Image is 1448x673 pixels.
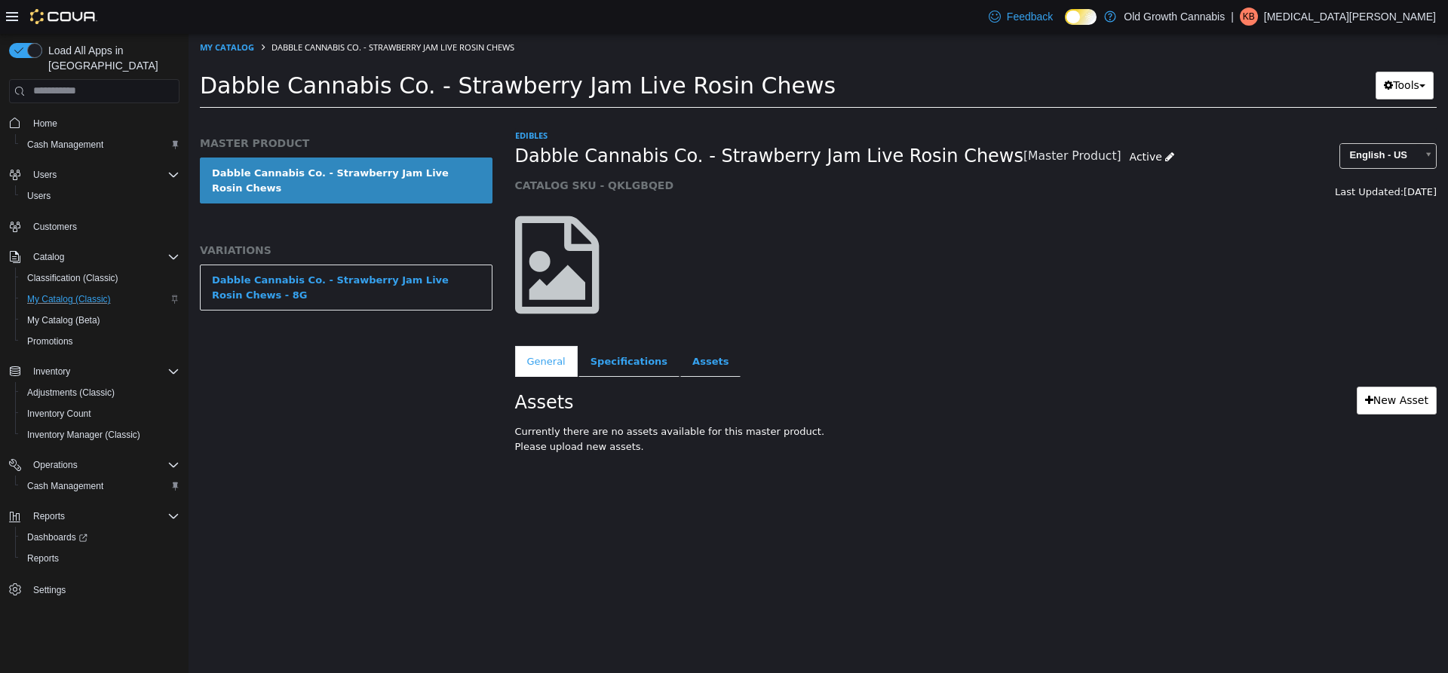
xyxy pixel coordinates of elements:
span: Adjustments (Classic) [27,387,115,399]
button: My Catalog (Beta) [15,310,186,331]
img: Cova [30,9,97,24]
button: Cash Management [15,134,186,155]
span: Dark Mode [1065,25,1066,26]
button: Adjustments (Classic) [15,382,186,403]
button: Tools [1187,38,1245,66]
span: Feedback [1007,9,1053,24]
span: Active [941,117,974,129]
a: Promotions [21,332,79,350]
button: Operations [27,456,84,474]
a: Users [21,187,57,205]
span: Dashboards [21,528,179,546]
span: Dabble Cannabis Co. - Strawberry Jam Live Rosin Chews [327,111,836,134]
p: [MEDICAL_DATA][PERSON_NAME] [1264,8,1436,26]
span: Cash Management [21,136,179,154]
span: Settings [33,584,66,596]
span: Reports [33,510,65,522]
h5: CATALOG SKU - QKLGBQED [327,145,1012,158]
span: Classification (Classic) [27,272,118,284]
span: Settings [27,580,179,598]
a: Classification (Classic) [21,269,124,287]
button: Classification (Classic) [15,268,186,289]
a: Settings [27,581,72,599]
span: Load All Apps in [GEOGRAPHIC_DATA] [42,43,179,73]
span: Last Updated: [1146,152,1215,164]
button: Inventory Manager (Classic) [15,424,186,445]
button: Users [27,166,63,184]
span: Dabble Cannabis Co. - Strawberry Jam Live Rosin Chews [83,8,326,19]
span: Dabble Cannabis Co. - Strawberry Jam Live Rosin Chews [11,38,647,65]
button: Reports [27,507,71,525]
span: Users [33,169,57,181]
span: Cash Management [27,480,103,492]
h5: MASTER PRODUCT [11,102,304,116]
span: Users [27,166,179,184]
span: KB [1243,8,1255,26]
div: Dabble Cannabis Co. - Strawberry Jam Live Rosin Chews - 8G [23,239,292,268]
span: Home [33,118,57,130]
span: Customers [27,217,179,236]
span: Reports [27,507,179,525]
button: Operations [3,454,186,476]
span: Adjustments (Classic) [21,384,179,402]
a: Customers [27,218,83,236]
button: Home [3,112,186,134]
span: [DATE] [1215,152,1248,164]
a: General [327,312,389,344]
button: My Catalog (Classic) [15,289,186,310]
button: Inventory [3,361,186,382]
button: Cash Management [15,476,186,497]
span: Users [21,187,179,205]
a: Adjustments (Classic) [21,384,121,402]
span: My Catalog (Beta) [21,311,179,329]
p: | [1231,8,1234,26]
h5: VARIATIONS [11,210,304,223]
span: Inventory [33,366,70,378]
a: Edibles [327,96,359,107]
span: Users [27,190,51,202]
span: Reports [21,549,179,567]
span: English - US [1152,110,1228,133]
a: Feedback [983,2,1059,32]
span: Inventory Manager (Classic) [27,429,140,441]
a: English - US [1151,109,1248,135]
a: Dabble Cannabis Co. - Strawberry Jam Live Rosin Chews [11,124,304,170]
span: Inventory Count [21,405,179,423]
small: [Master Product] [835,117,933,129]
span: Cash Management [27,139,103,151]
span: My Catalog (Classic) [27,293,111,305]
button: Inventory [27,363,76,381]
button: Reports [15,548,186,569]
button: Reports [3,506,186,527]
button: Users [15,185,186,206]
a: Assets [492,312,552,344]
span: Inventory Count [27,408,91,420]
a: Dashboards [21,528,94,546]
a: My Catalog [11,8,66,19]
span: Operations [33,459,78,471]
span: My Catalog (Classic) [21,290,179,308]
div: Kyra Ball [1240,8,1258,26]
button: Catalog [27,248,70,266]
span: Classification (Classic) [21,269,179,287]
a: Inventory Count [21,405,97,423]
h2: Assets [327,353,692,381]
a: New Asset [1168,353,1248,381]
a: My Catalog (Classic) [21,290,117,308]
a: Dashboards [15,527,186,548]
nav: Complex example [9,106,179,640]
a: Reports [21,549,65,567]
a: My Catalog (Beta) [21,311,106,329]
input: Dark Mode [1065,9,1097,25]
a: Inventory Manager (Classic) [21,426,146,444]
a: Home [27,115,63,133]
span: Catalog [27,248,179,266]
a: Cash Management [21,477,109,495]
p: Old Growth Cannabis [1124,8,1225,26]
button: Inventory Count [15,403,186,424]
span: Home [27,114,179,133]
a: Cash Management [21,136,109,154]
span: Cash Management [21,477,179,495]
button: Promotions [15,331,186,352]
span: Catalog [33,251,64,263]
